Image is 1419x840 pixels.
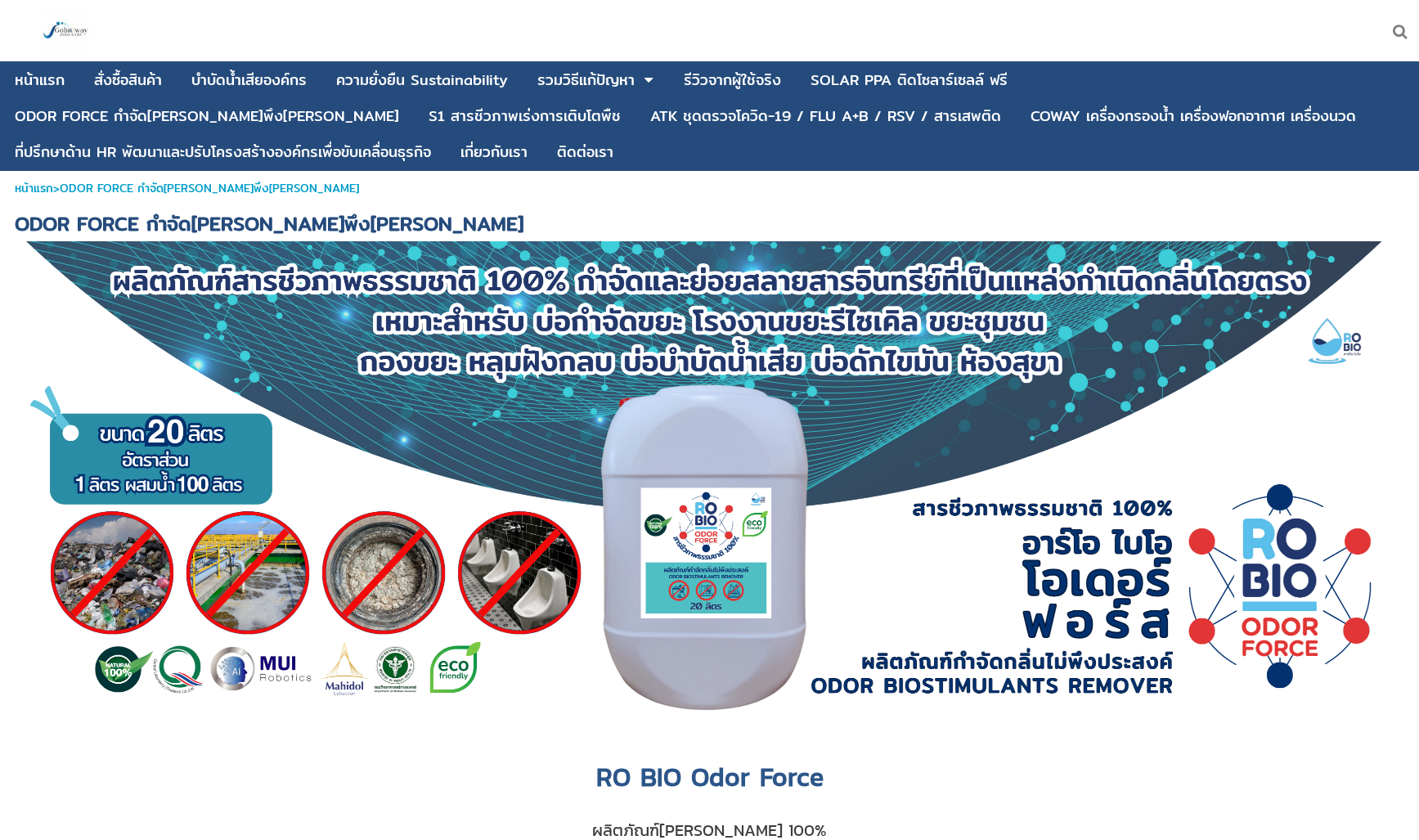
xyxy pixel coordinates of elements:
a: รวมวิธีแก้ปัญหา [537,65,635,96]
div: COWAY เครื่องกรองน้ำ เครื่องฟอกอากาศ เครื่องนวด [1031,109,1356,124]
a: หน้าแรก [15,65,65,96]
div: รวมวิธีแก้ปัญหา [537,73,635,88]
a: COWAY เครื่องกรองน้ำ เครื่องฟอกอากาศ เครื่องนวด [1031,101,1356,132]
div: บําบัดน้ำเสียองค์กร [191,73,307,88]
div: สั่งซื้อสินค้า [94,73,162,88]
div: ติดต่อเรา [557,145,613,159]
div: ที่ปรึกษาด้าน HR พัฒนาและปรับโครงสร้างองค์กรเพื่อขับเคลื่อนธุรกิจ [15,145,431,159]
div: หน้าแรก [15,73,65,88]
div: ความยั่งยืน Sustainability [336,73,508,88]
div: S1 สารชีวภาพเร่งการเติบโตพืช [429,109,621,124]
div: รีวิวจากผู้ใช้จริง [684,73,781,88]
a: สั่งซื้อสินค้า [94,65,162,96]
div: SOLAR PPA ติดโซลาร์เซลล์ ฟรี [811,73,1008,88]
div: ODOR FORCE กำจัด[PERSON_NAME]พึง[PERSON_NAME] [15,109,399,124]
a: ความยั่งยืน Sustainability [336,65,508,96]
a: หน้าแรก [15,179,53,197]
h1: RO BIO Odor Force [25,757,1394,797]
a: ODOR FORCE กำจัด[PERSON_NAME]พึง[PERSON_NAME] [15,101,399,132]
div: ATK ชุดตรวจโควิด-19 / FLU A+B / RSV / สารเสพติด [650,109,1001,124]
a: ATK ชุดตรวจโควิด-19 / FLU A+B / RSV / สารเสพติด [650,101,1001,132]
span: ODOR FORCE กำจัด[PERSON_NAME]พึง[PERSON_NAME] [15,208,523,239]
a: เกี่ยวกับเรา [460,137,528,168]
a: รีวิวจากผู้ใช้จริง [684,65,781,96]
a: บําบัดน้ำเสียองค์กร [191,65,307,96]
a: S1 สารชีวภาพเร่งการเติบโตพืช [429,101,621,132]
span: ODOR FORCE กำจัด[PERSON_NAME]พึง[PERSON_NAME] [60,179,359,197]
div: เกี่ยวกับเรา [460,145,528,159]
img: large-1644130236041.jpg [41,7,90,56]
a: ติดต่อเรา [557,137,613,168]
a: ที่ปรึกษาด้าน HR พัฒนาและปรับโครงสร้างองค์กรเพื่อขับเคลื่อนธุรกิจ [15,137,431,168]
a: SOLAR PPA ติดโซลาร์เซลล์ ฟรี [811,65,1008,96]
